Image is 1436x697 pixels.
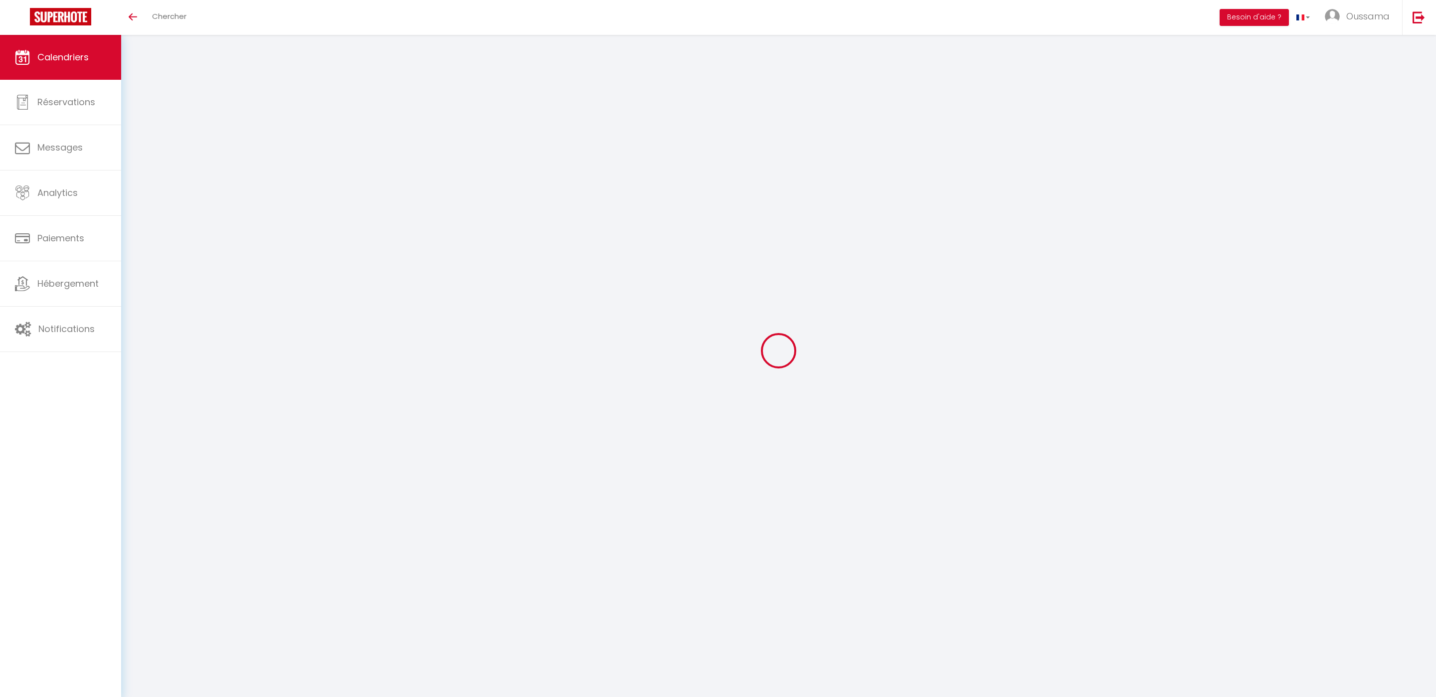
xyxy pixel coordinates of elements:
span: Chercher [152,11,186,21]
button: Besoin d'aide ? [1220,9,1289,26]
span: Réservations [37,96,95,108]
span: Oussama [1346,10,1390,22]
img: Super Booking [30,8,91,25]
img: logout [1413,11,1425,23]
span: Paiements [37,232,84,244]
span: Hébergement [37,277,99,290]
span: Analytics [37,186,78,199]
img: ... [1325,9,1340,24]
span: Notifications [38,323,95,335]
span: Messages [37,141,83,154]
span: Calendriers [37,51,89,63]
